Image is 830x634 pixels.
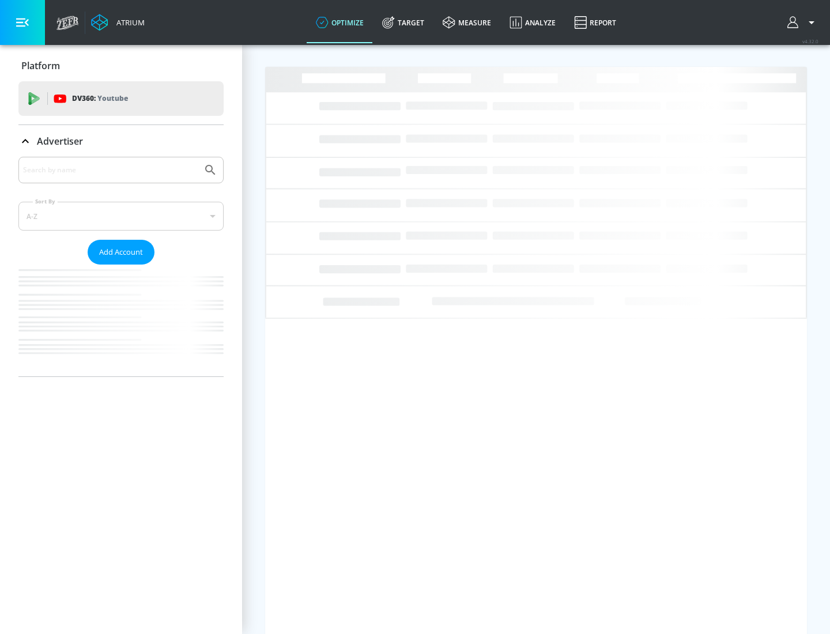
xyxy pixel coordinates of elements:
a: measure [433,2,500,43]
span: Add Account [99,246,143,259]
a: Report [565,2,625,43]
div: Atrium [112,17,145,28]
p: Platform [21,59,60,72]
div: Advertiser [18,125,224,157]
label: Sort By [33,198,58,205]
input: Search by name [23,163,198,178]
p: Advertiser [37,135,83,148]
div: Platform [18,50,224,82]
nav: list of Advertiser [18,265,224,376]
div: A-Z [18,202,224,231]
a: Target [373,2,433,43]
button: Add Account [88,240,154,265]
a: Analyze [500,2,565,43]
p: DV360: [72,92,128,105]
p: Youtube [97,92,128,104]
div: DV360: Youtube [18,81,224,116]
span: v 4.32.0 [802,38,818,44]
div: Advertiser [18,157,224,376]
a: Atrium [91,14,145,31]
a: optimize [307,2,373,43]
